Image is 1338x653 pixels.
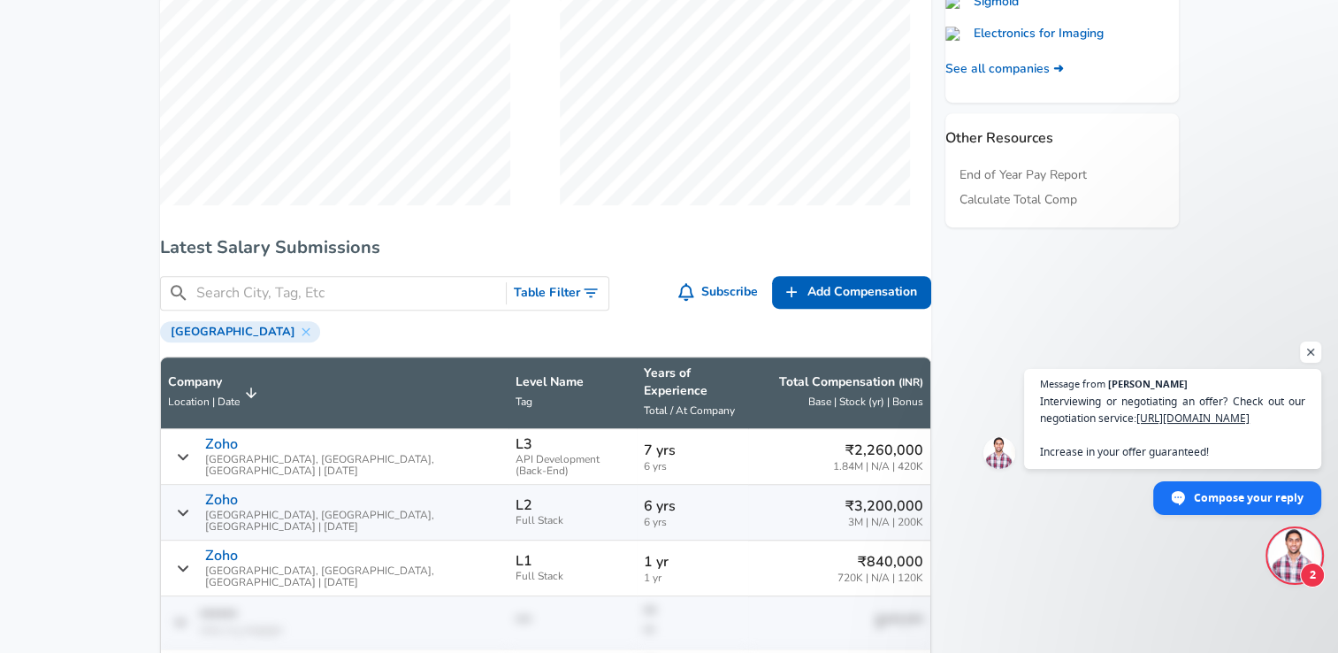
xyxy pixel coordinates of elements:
[516,436,532,452] p: L3
[205,454,501,477] span: [GEOGRAPHIC_DATA], [GEOGRAPHIC_DATA], [GEOGRAPHIC_DATA] | [DATE]
[833,440,923,461] p: ₹2,260,000
[945,60,1064,78] a: See all companies ➜
[1040,393,1305,460] span: Interviewing or negotiating an offer? Check out our negotiation service: Increase in your offer g...
[845,496,923,517] p: ₹3,200,000
[845,517,923,528] span: 3M | N/A | 200K
[205,436,238,452] p: Zoho
[807,281,917,303] span: Add Compensation
[779,373,923,391] p: Total Compensation
[168,395,240,409] span: Location | Date
[507,277,608,310] button: Toggle Search Filters
[898,375,923,390] button: (INR)
[516,454,631,477] span: API Development (Back-End)
[1194,482,1304,513] span: Compose your reply
[644,461,741,472] span: 6 yrs
[960,191,1077,209] a: Calculate Total Comp
[516,515,631,526] span: Full Stack
[808,395,923,409] span: Base | Stock (yr) | Bonus
[196,282,500,304] input: Search City, Tag, Etc
[644,572,741,584] span: 1 yr
[160,321,320,342] div: [GEOGRAPHIC_DATA]
[516,395,532,409] span: Tag
[833,461,923,472] span: 1.84M | N/A | 420K
[1268,529,1321,582] div: Open chat
[1300,563,1325,588] span: 2
[945,27,967,41] img: efi.com
[644,365,741,400] p: Years of Experience
[644,440,741,461] p: 7 yrs
[205,510,501,533] span: [GEOGRAPHIC_DATA], [GEOGRAPHIC_DATA], [GEOGRAPHIC_DATA] | [DATE]
[205,548,238,564] p: Zoho
[160,234,931,262] h6: Latest Salary Submissions
[837,551,923,572] p: ₹840,000
[675,276,765,309] button: Subscribe
[644,496,741,517] p: 6 yrs
[644,517,741,528] span: 6 yrs
[945,25,1104,42] a: Electronics for Imaging
[205,565,501,588] span: [GEOGRAPHIC_DATA], [GEOGRAPHIC_DATA], [GEOGRAPHIC_DATA] | [DATE]
[516,571,631,582] span: Full Stack
[837,572,923,584] span: 720K | N/A | 120K
[755,373,922,412] span: Total Compensation (INR) Base | Stock (yr) | Bonus
[1040,379,1105,388] span: Message from
[164,325,302,339] span: [GEOGRAPHIC_DATA]
[1108,379,1188,388] span: [PERSON_NAME]
[516,373,631,391] p: Level Name
[168,373,240,391] p: Company
[516,553,532,569] p: L1
[205,492,238,508] p: Zoho
[945,113,1179,149] p: Other Resources
[772,276,931,309] a: Add Compensation
[168,373,263,412] span: CompanyLocation | Date
[644,551,741,572] p: 1 yr
[516,497,532,513] p: L2
[960,166,1087,184] a: End of Year Pay Report
[644,403,735,418] span: Total / At Company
